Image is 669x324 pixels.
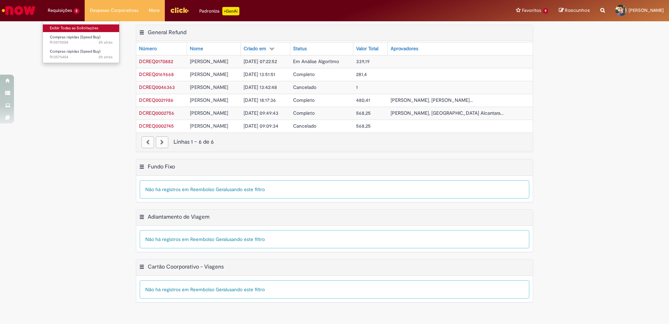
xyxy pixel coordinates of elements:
[293,45,307,52] div: Status
[227,236,265,242] span: usando este filtro
[244,97,276,103] span: [DATE] 18:17:36
[139,45,157,52] div: Número
[356,97,370,103] span: 480,41
[139,97,174,103] span: DCREQ0021986
[170,5,189,15] img: click_logo_yellow_360x200.png
[48,7,72,14] span: Requisições
[139,58,173,65] a: Abrir Registro: DCREQ0170882
[190,71,228,77] span: [PERSON_NAME]
[149,7,160,14] span: More
[139,263,145,272] button: Cartão Coorporativo - Viagens Menu de contexto
[222,7,239,15] p: +GenAi
[141,138,528,146] div: Linhas 1 − 6 de 6
[140,180,529,198] div: Não há registros em Reembolso Geral
[74,8,79,14] span: 2
[148,29,186,36] h2: General Refund
[99,54,113,60] time: 29/09/2025 09:47:54
[293,97,315,103] span: Completo
[199,7,239,15] div: Padroniza
[139,110,174,116] span: DCREQ0002756
[356,123,371,129] span: 568,25
[43,21,120,63] ul: Requisições
[356,45,378,52] div: Valor Total
[244,123,278,129] span: [DATE] 09:09:34
[190,45,203,52] div: Nome
[139,71,174,77] span: DCREQ0169668
[50,54,113,60] span: R13575454
[356,71,367,77] span: 281,4
[139,71,174,77] a: Abrir Registro: DCREQ0169668
[99,40,113,45] span: 2h atrás
[293,58,339,65] span: Em Análise Algoritmo
[99,40,113,45] time: 29/09/2025 09:55:55
[139,110,174,116] a: Abrir Registro: DCREQ0002756
[391,45,418,52] div: Aprovadores
[565,7,590,14] span: Rascunhos
[244,84,277,90] span: [DATE] 13:42:48
[293,123,316,129] span: Cancelado
[190,84,228,90] span: [PERSON_NAME]
[190,123,228,129] span: [PERSON_NAME]
[391,110,503,116] span: [PERSON_NAME], [GEOGRAPHIC_DATA] Alcantara...
[99,54,113,60] span: 2h atrás
[139,123,174,129] a: Abrir Registro: DCREQ0002745
[293,84,316,90] span: Cancelado
[139,29,145,38] button: General Refund Menu de contexto
[391,97,473,103] span: [PERSON_NAME], [PERSON_NAME]...
[293,71,315,77] span: Completo
[190,58,228,65] span: [PERSON_NAME]
[559,7,590,14] a: Rascunhos
[293,110,315,116] span: Completo
[356,58,370,65] span: 339,19
[244,58,277,65] span: [DATE] 07:22:52
[136,133,533,152] nav: paginação
[50,49,100,54] span: Compras rápidas (Speed Buy)
[356,84,358,90] span: 1
[356,110,371,116] span: 568,25
[90,7,138,14] span: Despesas Corporativas
[140,230,529,248] div: Não há registros em Reembolso Geral
[244,71,275,77] span: [DATE] 13:51:51
[148,163,175,170] h2: Fundo Fixo
[140,280,529,299] div: Não há registros em Reembolso Geral
[244,110,278,116] span: [DATE] 09:49:43
[139,97,174,103] a: Abrir Registro: DCREQ0021986
[244,45,266,52] div: Criado em
[139,84,175,90] a: Abrir Registro: DCREQ0046363
[139,84,175,90] span: DCREQ0046363
[227,286,265,293] span: usando este filtro
[50,35,100,40] span: Compras rápidas (Speed Buy)
[543,8,548,14] span: 9
[43,33,120,46] a: Aberto R13575504 : Compras rápidas (Speed Buy)
[139,123,174,129] span: DCREQ0002745
[139,163,145,172] button: Fundo Fixo Menu de contexto
[43,24,120,32] a: Exibir Todas as Solicitações
[148,264,224,271] h2: Cartão Coorporativo - Viagens
[190,97,228,103] span: [PERSON_NAME]
[522,7,541,14] span: Favoritos
[139,58,173,65] span: DCREQ0170882
[43,48,120,61] a: Aberto R13575454 : Compras rápidas (Speed Buy)
[148,213,209,220] h2: Adiantamento de Viagem
[1,3,37,17] img: ServiceNow
[139,213,145,223] button: Adiantamento de Viagem Menu de contexto
[227,186,265,193] span: usando este filtro
[629,7,664,13] span: [PERSON_NAME]
[50,40,113,45] span: R13575504
[190,110,228,116] span: [PERSON_NAME]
